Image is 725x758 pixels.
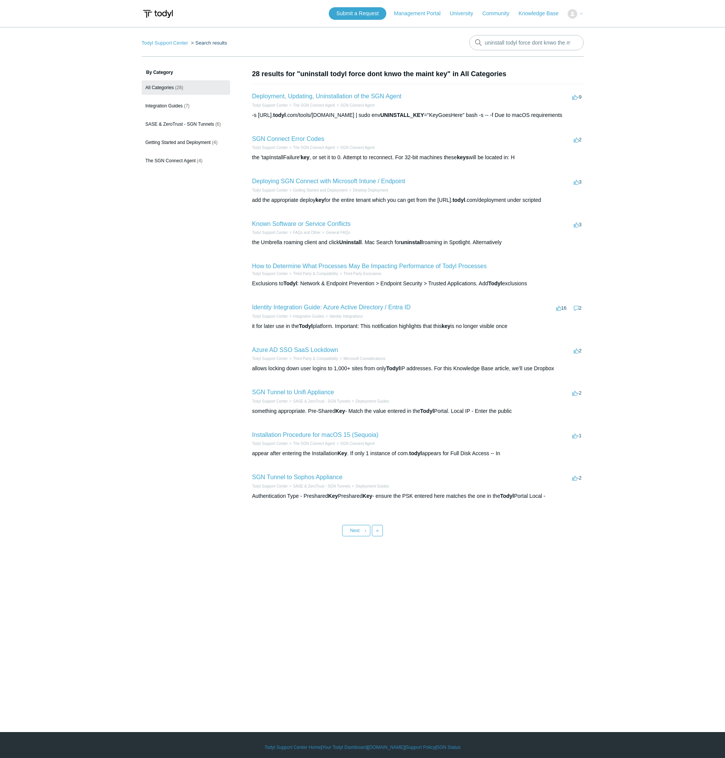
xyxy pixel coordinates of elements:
[252,238,584,246] div: the Umbrella roaming client and click . Mac Search for roaming in Spotlight. Alternatively
[301,154,309,160] em: key
[288,271,338,277] li: Third Party & Compatibility
[142,117,230,131] a: SASE & ZeroTrust - SGN Tunnels (6)
[572,433,582,438] span: -1
[355,484,389,488] a: Deployment Guides
[330,314,363,318] a: Identity Integrations
[299,323,312,329] em: Todyl
[293,314,324,318] a: Integration Guides
[252,230,288,235] li: Todyl Support Center
[519,10,566,18] a: Knowledge Base
[574,305,581,311] span: 2
[420,408,434,414] em: Todyl
[252,365,584,373] div: allows locking down user logins to 1,000+ sites from only IP addresses. For this Knowledge Base a...
[142,99,230,113] a: Integration Guides (7)
[342,525,370,536] a: Next
[368,744,405,751] a: [DOMAIN_NAME]
[273,112,286,118] em: todyl
[252,178,405,184] a: Deploying SGN Connect with Microsoft Intune / Endpoint
[252,188,288,192] a: Todyl Support Center
[142,80,230,95] a: All Categories (28)
[376,528,379,533] span: »
[252,407,584,415] div: something appropriate. Pre-Shared - Match the value entered in the Portal. Local IP - Enter the p...
[500,493,514,499] em: Todyl
[413,112,424,118] em: KEY
[252,69,584,79] h1: 28 results for "uninstall todyl force dont knwo the maint key" in All Categories
[437,744,461,751] a: SGN Status
[338,271,381,277] li: Third Party Exclusions
[335,408,345,414] em: Key
[339,239,362,245] em: Uninstall
[328,493,338,499] em: Key
[288,313,324,319] li: Integration Guides
[335,441,375,446] li: SGN Connect Agent
[293,272,338,276] a: Third Party & Compatibility
[293,357,338,361] a: Third Party & Compatibility
[288,145,335,150] li: The SGN Connect Agent
[283,280,297,286] em: Todyl
[293,399,350,403] a: SASE & ZeroTrust - SGN Tunnels
[252,484,288,488] a: Todyl Support Center
[365,528,366,533] span: ›
[252,146,288,150] a: Todyl Support Center
[252,314,288,318] a: Todyl Support Center
[394,10,448,18] a: Management Portal
[146,158,196,163] span: The SGN Connect Agent
[340,146,375,150] a: SGN Connect Agent
[326,230,350,235] a: General FAQs
[469,35,584,50] input: Search
[572,94,582,100] span: -9
[252,449,584,457] div: appear after entering the Installation . If only 1 instance of com. appears for Full Disk Access ...
[293,146,335,150] a: The SGN Connect Agent
[252,441,288,446] a: Todyl Support Center
[401,239,423,245] em: uninstall
[344,272,381,276] a: Third Party Exclusions
[252,492,584,500] div: Authentication Type - Preshared Preshared - ensure the PSK entered here matches the one in the Po...
[252,347,338,353] a: Azure AD SSO SaaS Lockdown
[453,197,465,203] em: todyl
[146,103,183,109] span: Integration Guides
[350,528,360,533] span: Next
[252,398,288,404] li: Todyl Support Center
[212,140,218,145] span: (4)
[142,744,584,751] div: | | | |
[252,196,584,204] div: add the appropriate deploy for the entire tenant which you can get from the [URL]. .com/deploymen...
[142,7,174,21] img: Todyl Support Center Help Center home page
[252,483,288,489] li: Todyl Support Center
[146,122,214,127] span: SASE & ZeroTrust - SGN Tunnels
[380,112,410,118] em: UNINSTALL
[252,154,584,162] div: the 'tapInstallFailure' , or set it to 0. Attempt to reconnect. For 32-bit machines these will be...
[386,365,400,371] em: Todyl
[340,441,375,446] a: SGN Connect Agent
[350,398,389,404] li: Deployment Guides
[574,222,581,227] span: 3
[252,280,584,288] div: Exclusions to : Network & Endpoint Prevention > Endpoint Security > Trusted Applications. Add exc...
[353,188,388,192] a: Desktop Deployment
[340,103,375,107] a: SGN Connect Agent
[252,432,379,438] a: Installation Procedure for macOS 15 (Sequoia)
[482,10,517,18] a: Community
[572,390,582,396] span: -2
[142,154,230,168] a: The SGN Connect Agent (4)
[264,744,321,751] a: Todyl Support Center Home
[344,357,386,361] a: Microsoft Considerations
[321,230,350,235] li: General FAQs
[252,102,288,108] li: Todyl Support Center
[189,40,227,46] li: Search results
[252,313,288,319] li: Todyl Support Center
[252,356,288,361] li: Todyl Support Center
[252,399,288,403] a: Todyl Support Center
[146,140,211,145] span: Getting Started and Deployment
[293,103,335,107] a: The SGN Connect Agent
[488,280,502,286] em: Todyl
[288,230,320,235] li: FAQs and Other
[574,348,581,353] span: 2
[252,187,288,193] li: Todyl Support Center
[450,10,480,18] a: University
[197,158,203,163] span: (4)
[409,450,422,456] em: todyl
[252,272,288,276] a: Todyl Support Center
[574,137,581,142] span: 2
[252,441,288,446] li: Todyl Support Center
[252,136,324,142] a: SGN Connect Error Codes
